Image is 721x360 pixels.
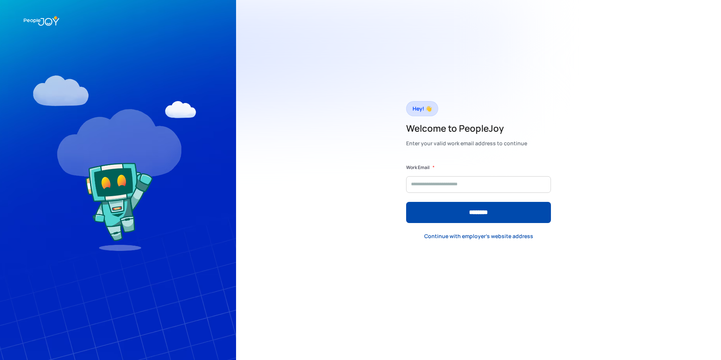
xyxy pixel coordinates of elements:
[424,232,533,240] div: Continue with employer's website address
[406,164,430,171] label: Work Email
[406,138,527,149] div: Enter your valid work email address to continue
[413,103,432,114] div: Hey! 👋
[406,164,551,223] form: Form
[418,229,539,244] a: Continue with employer's website address
[406,122,527,134] h2: Welcome to PeopleJoy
